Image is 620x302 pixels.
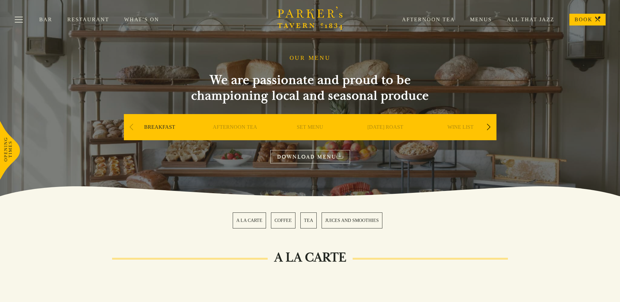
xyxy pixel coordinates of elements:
[300,212,317,228] a: 3 / 4
[425,114,496,160] div: 5 / 9
[297,124,323,150] a: SET MENU
[213,124,257,150] a: AFTERNOON TEA
[484,120,493,134] div: Next slide
[274,114,346,160] div: 3 / 9
[268,250,353,265] h2: A LA CARTE
[144,124,175,150] a: BREAKFAST
[322,212,382,228] a: 4 / 4
[179,72,441,104] h2: We are passionate and proud to be championing local and seasonal produce
[199,114,271,160] div: 2 / 9
[124,114,196,160] div: 1 / 9
[349,114,421,160] div: 4 / 9
[233,212,266,228] a: 1 / 4
[270,150,350,163] a: DOWNLOAD MENU
[290,55,331,62] h1: OUR MENU
[127,120,136,134] div: Previous slide
[367,124,403,150] a: [DATE] ROAST
[271,212,295,228] a: 2 / 4
[447,124,474,150] a: WINE LIST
